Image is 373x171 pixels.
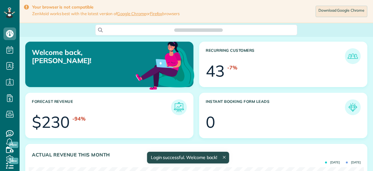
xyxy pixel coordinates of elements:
[32,99,171,115] h3: Forecast Revenue
[32,114,70,130] div: $230
[173,101,185,114] img: icon_forecast_revenue-8c13a41c7ed35a8dcfafea3cbb826a0462acb37728057bba2d056411b612bbbe.png
[346,161,361,164] span: [DATE]
[117,11,146,16] a: Google Chrome
[134,34,196,96] img: dashboard_welcome-42a62b7d889689a78055ac9021e634bf52bae3f8056760290aed330b23ab8690.png
[206,114,215,130] div: 0
[325,161,340,164] span: [DATE]
[206,63,225,79] div: 43
[206,99,345,115] h3: Instant Booking Form Leads
[181,27,216,33] span: Search ZenMaid…
[206,48,345,64] h3: Recurring Customers
[32,11,180,16] span: ZenMaid works best with the latest version of or browsers
[150,11,163,16] a: Firefox
[227,64,237,71] div: -7%
[32,48,140,65] p: Welcome back, [PERSON_NAME]!
[32,152,361,158] h3: Actual Revenue this month
[346,101,359,114] img: icon_form_leads-04211a6a04a5b2264e4ee56bc0799ec3eb69b7e499cbb523a139df1d13a81ae0.png
[346,50,359,62] img: icon_recurring_customers-cf858462ba22bcd05b5a5880d41d6543d210077de5bb9ebc9590e49fd87d84ed.png
[147,152,229,163] div: Login successful. Welcome back!
[32,4,180,10] strong: Your browser is not compatible
[316,6,367,17] a: Download Google Chrome
[72,115,86,122] div: -94%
